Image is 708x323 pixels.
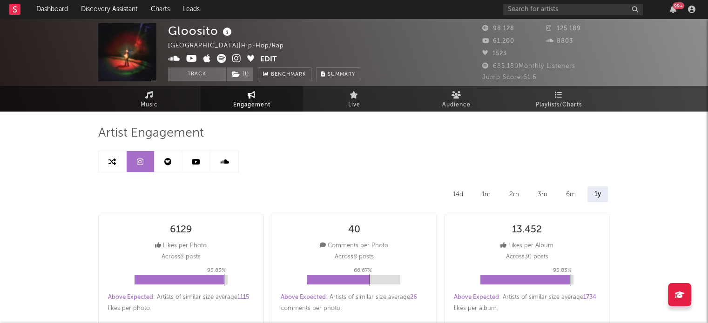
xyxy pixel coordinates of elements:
[446,186,470,202] div: 14d
[454,294,499,300] span: Above Expected
[237,294,249,300] span: 1115
[536,99,582,111] span: Playlists/Charts
[670,6,676,13] button: 99+
[328,72,355,77] span: Summary
[201,86,303,112] a: Engagement
[531,186,554,202] div: 3m
[260,54,277,66] button: Edit
[583,294,596,300] span: 1734
[587,186,608,202] div: 1y
[353,265,371,276] p: 66.67 %
[226,67,254,81] span: ( 1 )
[227,67,253,81] button: (1)
[316,67,360,81] button: Summary
[281,294,326,300] span: Above Expected
[348,224,360,236] div: 40
[502,186,526,202] div: 2m
[155,240,207,251] div: Likes per Photo
[168,67,226,81] button: Track
[506,251,548,263] p: Across 30 posts
[108,292,255,314] div: : Artists of similar size average likes per photo .
[334,251,373,263] p: Across 8 posts
[559,186,583,202] div: 6m
[108,294,153,300] span: Above Expected
[503,4,643,15] input: Search for artists
[258,67,311,81] a: Benchmark
[410,294,417,300] span: 26
[141,99,158,111] span: Music
[482,26,514,32] span: 98.128
[442,99,471,111] span: Audience
[482,38,514,44] span: 61.200
[233,99,270,111] span: Engagement
[271,69,306,80] span: Benchmark
[482,74,537,80] span: Jump Score: 61.6
[281,292,427,314] div: : Artists of similar size average comments per photo .
[546,26,581,32] span: 125.189
[348,99,360,111] span: Live
[303,86,405,112] a: Live
[405,86,508,112] a: Audience
[475,186,498,202] div: 1m
[508,86,610,112] a: Playlists/Charts
[168,23,234,39] div: Gloosito
[553,265,572,276] p: 95.83 %
[546,38,573,44] span: 8803
[512,224,542,236] div: 13.452
[207,265,226,276] p: 95.83 %
[320,240,388,251] div: Comments per Photo
[98,86,201,112] a: Music
[482,63,575,69] span: 685.180 Monthly Listeners
[500,240,553,251] div: Likes per Album
[98,128,204,139] span: Artist Engagement
[168,40,295,52] div: [GEOGRAPHIC_DATA] | Hip-Hop/Rap
[482,51,507,57] span: 1523
[673,2,684,9] div: 99 +
[170,224,192,236] div: 6129
[162,251,201,263] p: Across 8 posts
[454,292,600,314] div: : Artists of similar size average likes per album .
